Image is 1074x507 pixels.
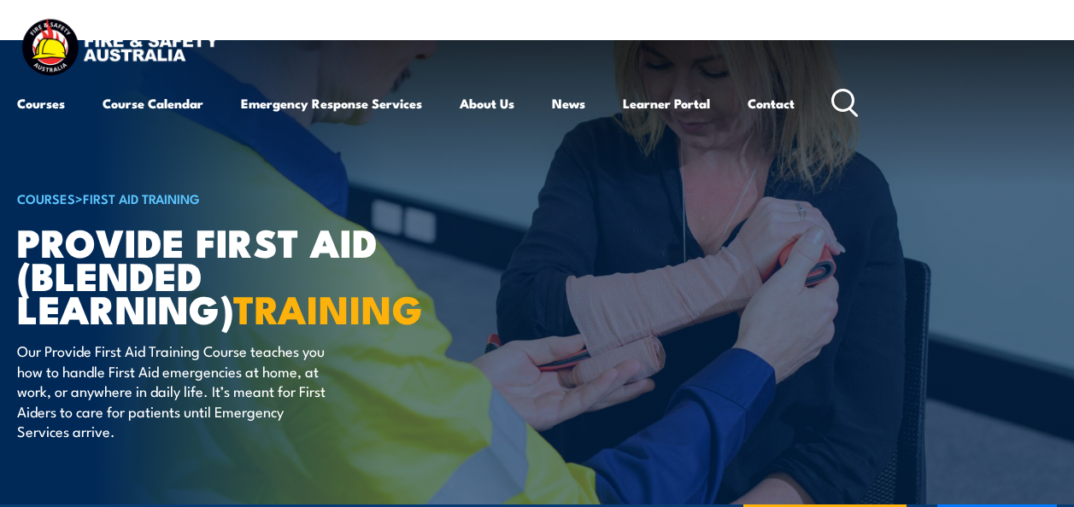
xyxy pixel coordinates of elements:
a: Contact [748,83,795,124]
a: News [552,83,585,124]
p: Our Provide First Aid Training Course teaches you how to handle First Aid emergencies at home, at... [17,341,329,440]
a: Emergency Response Services [241,83,422,124]
h6: > [17,188,439,208]
a: Course Calendar [103,83,203,124]
a: Courses [17,83,65,124]
a: Learner Portal [623,83,710,124]
strong: TRAINING [233,278,423,337]
h1: Provide First Aid (Blended Learning) [17,224,439,324]
a: COURSES [17,189,75,207]
a: First Aid Training [83,189,200,207]
a: About Us [460,83,514,124]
